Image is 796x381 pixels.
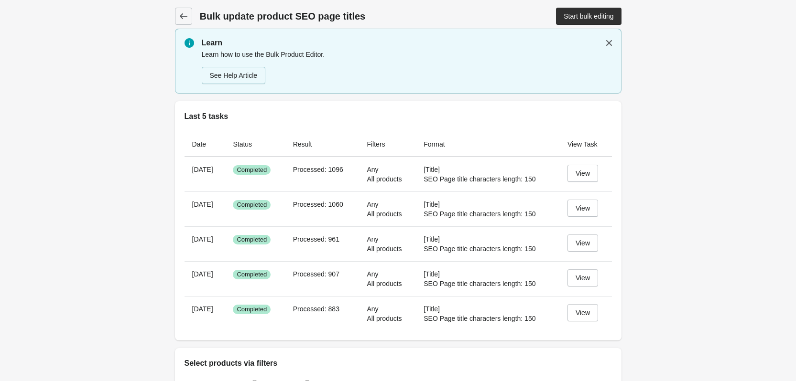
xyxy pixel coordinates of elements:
td: [Title] SEO Page title characters length: 150 [416,226,560,261]
td: Processed: 1096 [285,157,360,191]
td: Processed: 907 [285,261,360,296]
span: Completed [233,270,271,279]
th: [DATE] [185,226,226,261]
td: Any All products [359,261,416,296]
th: Format [416,132,560,157]
a: Start bulk editing [556,8,621,25]
div: View [576,309,590,317]
td: Processed: 883 [285,296,360,331]
td: [Title] SEO Page title characters length: 150 [416,191,560,226]
a: View [567,165,598,182]
th: [DATE] [185,157,226,191]
h2: Last 5 tasks [185,111,612,122]
span: Completed [233,235,271,244]
th: [DATE] [185,296,226,331]
a: View [567,200,598,217]
div: View [576,274,590,282]
td: Processed: 1060 [285,191,360,226]
h2: Select products via filters [185,358,612,369]
td: [Title] SEO Page title characters length: 150 [416,157,560,191]
td: [Title] SEO Page title characters length: 150 [416,296,560,331]
td: Any All products [359,191,416,226]
td: [Title] SEO Page title characters length: 150 [416,261,560,296]
p: Learn [202,37,612,49]
span: Completed [233,165,271,175]
th: [DATE] [185,261,226,296]
div: View [576,204,590,212]
td: Processed: 961 [285,226,360,261]
div: View [576,239,590,247]
th: Result [285,132,360,157]
span: Completed [233,305,271,314]
div: Learn how to use the Bulk Product Editor. [202,49,612,85]
div: Start bulk editing [564,12,613,20]
div: See Help Article [210,72,258,79]
a: View [567,304,598,321]
a: See Help Article [202,67,266,84]
td: Any All products [359,226,416,261]
td: Any All products [359,296,416,331]
th: Filters [359,132,416,157]
th: View Task [560,132,612,157]
th: [DATE] [185,191,226,226]
a: View [567,269,598,286]
a: View [567,234,598,252]
th: Status [225,132,285,157]
th: Date [185,132,226,157]
td: Any All products [359,157,416,191]
h1: Bulk update product SEO page titles [200,10,453,23]
div: View [576,169,590,177]
span: Completed [233,200,271,210]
